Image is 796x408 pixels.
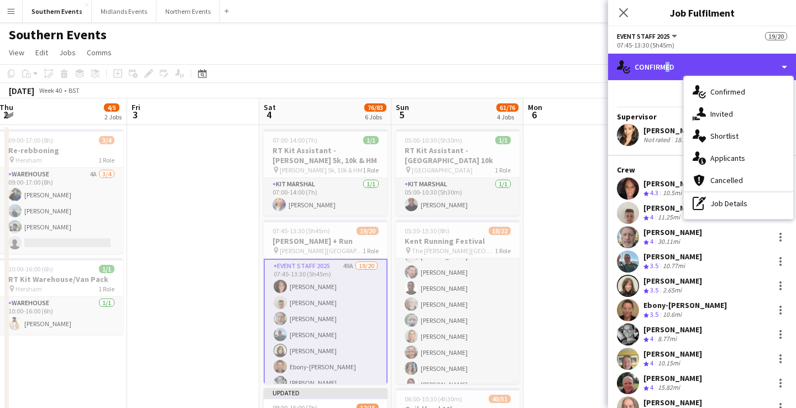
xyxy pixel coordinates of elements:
[363,247,379,255] span: 1 Role
[643,325,702,334] div: [PERSON_NAME]
[412,166,473,174] span: [GEOGRAPHIC_DATA]
[9,27,107,43] h1: Southern Events
[104,113,122,121] div: 2 Jobs
[280,166,363,174] span: [PERSON_NAME] 5k, 10k & HM
[98,156,114,164] span: 1 Role
[489,227,511,235] span: 18/22
[69,86,80,95] div: BST
[495,136,511,144] span: 1/1
[396,236,520,246] h3: Kent Running Festival
[617,32,670,40] span: Event Staff 2025
[394,108,409,121] span: 5
[130,108,140,121] span: 3
[643,135,672,144] div: Not rated
[264,220,387,384] app-job-card: 07:45-13:30 (5h45m)19/20[PERSON_NAME] + Run [PERSON_NAME][GEOGRAPHIC_DATA], [GEOGRAPHIC_DATA], [G...
[656,213,682,222] div: 11.25mi
[4,45,29,60] a: View
[661,286,684,295] div: 2.65mi
[9,85,34,96] div: [DATE]
[710,175,743,185] span: Cancelled
[264,145,387,165] h3: RT Kit Assistant - [PERSON_NAME] 5k, 10k & HM
[608,112,796,122] div: Supervisor
[643,397,702,407] div: [PERSON_NAME]
[650,213,653,221] span: 4
[608,54,796,80] div: Confirmed
[650,286,658,294] span: 3.5
[15,156,42,164] span: Hersham
[363,136,379,144] span: 1/1
[650,359,653,367] span: 4
[643,203,702,213] div: [PERSON_NAME]
[496,103,519,112] span: 61/76
[365,113,386,121] div: 6 Jobs
[495,166,511,174] span: 1 Role
[273,136,317,144] span: 07:00-14:00 (7h)
[405,227,449,235] span: 05:30-13:30 (8h)
[617,41,787,49] div: 07:45-13:30 (5h45m)
[59,48,76,57] span: Jobs
[405,136,462,144] span: 05:00-10:30 (5h30m)
[672,135,699,144] div: 18.16mi
[8,136,53,144] span: 09:00-17:00 (8h)
[264,178,387,216] app-card-role: Kit Marshal1/107:00-14:00 (7h)[PERSON_NAME]
[656,383,682,393] div: 15.82mi
[104,103,119,112] span: 4/5
[99,265,114,273] span: 1/1
[617,32,679,40] button: Event Staff 2025
[35,48,48,57] span: Edit
[132,102,140,112] span: Fri
[661,310,684,320] div: 10.6mi
[710,87,745,97] span: Confirmed
[99,136,114,144] span: 3/4
[364,103,386,112] span: 76/83
[643,227,702,237] div: [PERSON_NAME]
[495,247,511,255] span: 1 Role
[396,145,520,165] h3: RT Kit Assistant - [GEOGRAPHIC_DATA] 10k
[765,32,787,40] span: 19/20
[497,113,518,121] div: 4 Jobs
[643,276,702,286] div: [PERSON_NAME]
[262,108,276,121] span: 4
[396,178,520,216] app-card-role: Kit Marshal1/105:00-10:30 (5h30m)[PERSON_NAME]
[650,310,658,318] span: 3.5
[650,334,653,343] span: 4
[661,261,687,271] div: 10.77mi
[280,247,363,255] span: [PERSON_NAME][GEOGRAPHIC_DATA], [GEOGRAPHIC_DATA], [GEOGRAPHIC_DATA]
[528,102,542,112] span: Mon
[643,125,718,135] div: [PERSON_NAME]
[643,179,703,189] div: [PERSON_NAME]
[273,227,330,235] span: 07:45-13:30 (5h45m)
[643,373,702,383] div: [PERSON_NAME]
[9,48,24,57] span: View
[489,395,511,403] span: 40/51
[650,189,658,197] span: 4.3
[405,395,462,403] span: 06:00-10:30 (4h30m)
[82,45,116,60] a: Comms
[23,1,92,22] button: Southern Events
[608,165,796,175] div: Crew
[87,48,112,57] span: Comms
[656,237,682,247] div: 30.11mi
[643,252,702,261] div: [PERSON_NAME]
[15,285,42,293] span: Hersham
[526,108,542,121] span: 6
[643,300,727,310] div: Ebony-[PERSON_NAME]
[264,388,387,397] div: Updated
[8,265,53,273] span: 10:00-16:00 (6h)
[98,285,114,293] span: 1 Role
[363,166,379,174] span: 1 Role
[396,102,409,112] span: Sun
[710,131,739,141] span: Shortlist
[412,247,495,255] span: The [PERSON_NAME][GEOGRAPHIC_DATA]
[264,129,387,216] app-job-card: 07:00-14:00 (7h)1/1RT Kit Assistant - [PERSON_NAME] 5k, 10k & HM [PERSON_NAME] 5k, 10k & HM1 Role...
[357,227,379,235] span: 19/20
[656,359,682,368] div: 10.15mi
[710,109,733,119] span: Invited
[396,220,520,384] app-job-card: 05:30-13:30 (8h)18/22Kent Running Festival The [PERSON_NAME][GEOGRAPHIC_DATA]1 Role[PERSON_NAME][...
[650,383,653,391] span: 4
[396,129,520,216] app-job-card: 05:00-10:30 (5h30m)1/1RT Kit Assistant - [GEOGRAPHIC_DATA] 10k [GEOGRAPHIC_DATA]1 RoleKit Marshal...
